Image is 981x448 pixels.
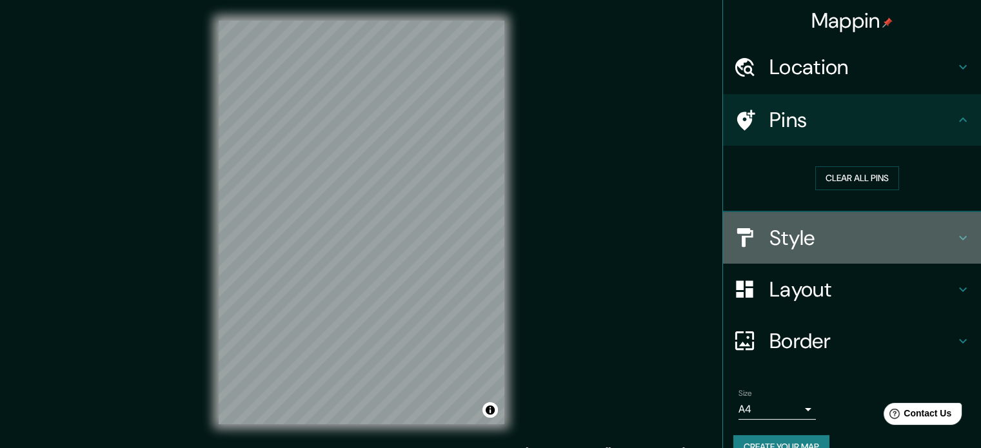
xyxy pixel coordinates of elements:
[723,212,981,264] div: Style
[769,225,955,251] h4: Style
[723,94,981,146] div: Pins
[811,8,893,34] h4: Mappin
[723,264,981,315] div: Layout
[219,21,504,424] canvas: Map
[482,402,498,418] button: Toggle attribution
[882,17,893,28] img: pin-icon.png
[723,315,981,367] div: Border
[866,398,967,434] iframe: Help widget launcher
[769,107,955,133] h4: Pins
[769,328,955,354] h4: Border
[769,277,955,302] h4: Layout
[815,166,899,190] button: Clear all pins
[769,54,955,80] h4: Location
[738,387,752,398] label: Size
[738,399,816,420] div: A4
[723,41,981,93] div: Location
